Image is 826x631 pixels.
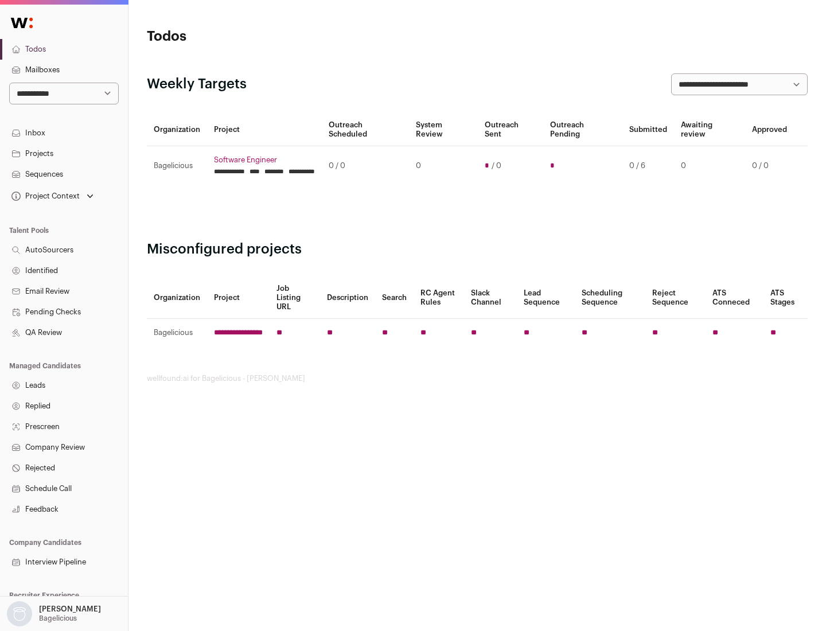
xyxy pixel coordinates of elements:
[464,277,517,319] th: Slack Channel
[622,114,674,146] th: Submitted
[9,192,80,201] div: Project Context
[674,114,745,146] th: Awaiting review
[745,146,794,186] td: 0 / 0
[9,188,96,204] button: Open dropdown
[147,28,367,46] h1: Todos
[207,114,322,146] th: Project
[674,146,745,186] td: 0
[706,277,763,319] th: ATS Conneced
[543,114,622,146] th: Outreach Pending
[207,277,270,319] th: Project
[409,146,477,186] td: 0
[414,277,463,319] th: RC Agent Rules
[745,114,794,146] th: Approved
[147,374,808,383] footer: wellfound:ai for Bagelicious - [PERSON_NAME]
[622,146,674,186] td: 0 / 6
[375,277,414,319] th: Search
[763,277,808,319] th: ATS Stages
[7,601,32,626] img: nopic.png
[575,277,645,319] th: Scheduling Sequence
[147,277,207,319] th: Organization
[517,277,575,319] th: Lead Sequence
[270,277,320,319] th: Job Listing URL
[478,114,544,146] th: Outreach Sent
[147,319,207,347] td: Bagelicious
[39,614,77,623] p: Bagelicious
[147,114,207,146] th: Organization
[39,605,101,614] p: [PERSON_NAME]
[645,277,706,319] th: Reject Sequence
[322,146,409,186] td: 0 / 0
[214,155,315,165] a: Software Engineer
[320,277,375,319] th: Description
[5,601,103,626] button: Open dropdown
[147,75,247,94] h2: Weekly Targets
[147,240,808,259] h2: Misconfigured projects
[492,161,501,170] span: / 0
[5,11,39,34] img: Wellfound
[409,114,477,146] th: System Review
[322,114,409,146] th: Outreach Scheduled
[147,146,207,186] td: Bagelicious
